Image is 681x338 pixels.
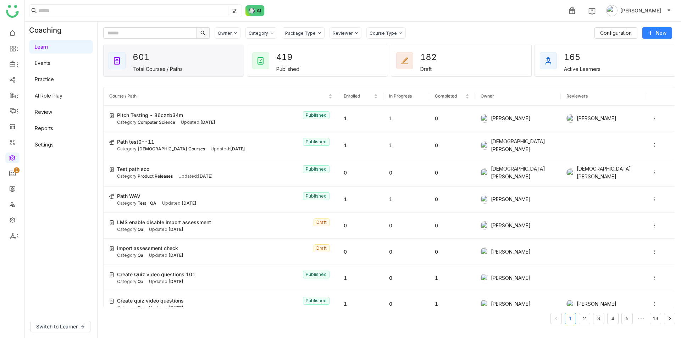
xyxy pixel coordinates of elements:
[117,226,143,233] div: Category:
[276,66,299,72] div: Published
[109,113,114,118] img: create-new-course.svg
[481,168,489,177] img: 684a9b06de261c4b36a3cf65
[109,299,114,304] img: create-new-course.svg
[149,305,183,311] div: Updated:
[31,321,90,332] button: Switch to Learner
[15,167,18,174] p: 1
[109,167,114,172] img: create-new-course.svg
[117,200,156,207] div: Category:
[566,114,575,123] img: 6860d480bc89cb0674c8c7e9
[117,165,149,173] span: Test path sco
[303,297,330,305] nz-tag: Published
[544,56,553,65] img: active_learners.svg
[138,120,175,125] span: Computer Science
[181,119,215,126] div: Updated:
[622,313,632,324] a: 5
[606,5,618,16] img: avatar
[565,313,576,324] li: 1
[138,253,143,258] span: Qa
[383,132,429,159] td: 1
[333,31,353,36] div: Reviewer
[117,111,183,119] span: Pitch Testing - 86czzb34m
[588,8,596,15] img: help.svg
[481,141,489,150] img: 684a9b06de261c4b36a3cf65
[109,140,114,145] img: create-new-path.svg
[429,265,475,291] td: 1
[579,313,590,324] a: 2
[338,213,384,239] td: 0
[481,221,555,230] div: [PERSON_NAME]
[650,313,661,324] li: 13
[168,279,183,284] span: [DATE]
[117,244,178,252] span: import assessment check
[481,165,555,181] div: [DEMOGRAPHIC_DATA][PERSON_NAME]
[420,50,446,65] div: 182
[564,50,589,65] div: 165
[636,313,647,324] li: Next 5 Pages
[566,300,575,308] img: 684a9aedde261c4b36a3ced9
[218,31,232,36] div: Owner
[138,279,143,284] span: Qa
[117,278,143,285] div: Category:
[117,138,154,146] span: Path test0--11
[117,192,140,200] span: Path WAV
[605,5,672,16] button: [PERSON_NAME]
[481,114,489,123] img: 6860d480bc89cb0674c8c7e9
[607,313,619,324] li: 4
[338,132,384,159] td: 1
[303,165,330,173] nz-tag: Published
[481,221,489,230] img: 684a9aedde261c4b36a3ced9
[35,60,50,66] a: Events
[25,22,72,39] div: Coaching
[35,109,52,115] a: Review
[138,227,143,232] span: Qa
[138,200,156,206] span: Test -QA
[481,300,555,308] div: [PERSON_NAME]
[133,66,183,72] div: Total Courses / Paths
[429,291,475,317] td: 1
[285,31,316,36] div: Package Type
[429,106,475,132] td: 0
[383,187,429,213] td: 1
[650,313,661,324] a: 13
[383,291,429,317] td: 0
[35,125,53,131] a: Reports
[117,119,175,126] div: Category:
[594,27,637,39] button: Configuration
[566,300,641,308] div: [PERSON_NAME]
[211,146,245,153] div: Updated:
[338,106,384,132] td: 1
[276,50,302,65] div: 419
[429,159,475,187] td: 0
[117,146,205,153] div: Category:
[389,93,412,99] span: In Progress
[566,165,641,181] div: [DEMOGRAPHIC_DATA][PERSON_NAME]
[109,194,114,199] img: create-new-path.svg
[109,246,114,251] img: create-new-course.svg
[36,323,78,331] span: Switch to Learner
[429,132,475,159] td: 0
[168,227,183,232] span: [DATE]
[230,146,245,151] span: [DATE]
[420,66,432,72] div: Draft
[117,252,143,259] div: Category:
[383,106,429,132] td: 1
[593,313,604,324] li: 3
[117,297,184,305] span: Create quiz video questions
[593,313,604,324] a: 3
[117,271,195,278] span: Create Quiz video questions 101
[435,93,457,99] span: Completed
[566,168,575,177] img: 684a9b06de261c4b36a3cf65
[314,218,330,226] nz-tag: Draft
[564,66,600,72] div: Active Learners
[14,167,20,173] nz-badge-sup: 1
[338,291,384,317] td: 1
[481,138,555,153] div: [DEMOGRAPHIC_DATA][PERSON_NAME]
[338,187,384,213] td: 1
[117,173,173,180] div: Category:
[35,44,48,50] a: Learn
[400,56,409,65] img: draft_courses.svg
[117,218,211,226] span: LMS enable disable import assessment
[383,213,429,239] td: 0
